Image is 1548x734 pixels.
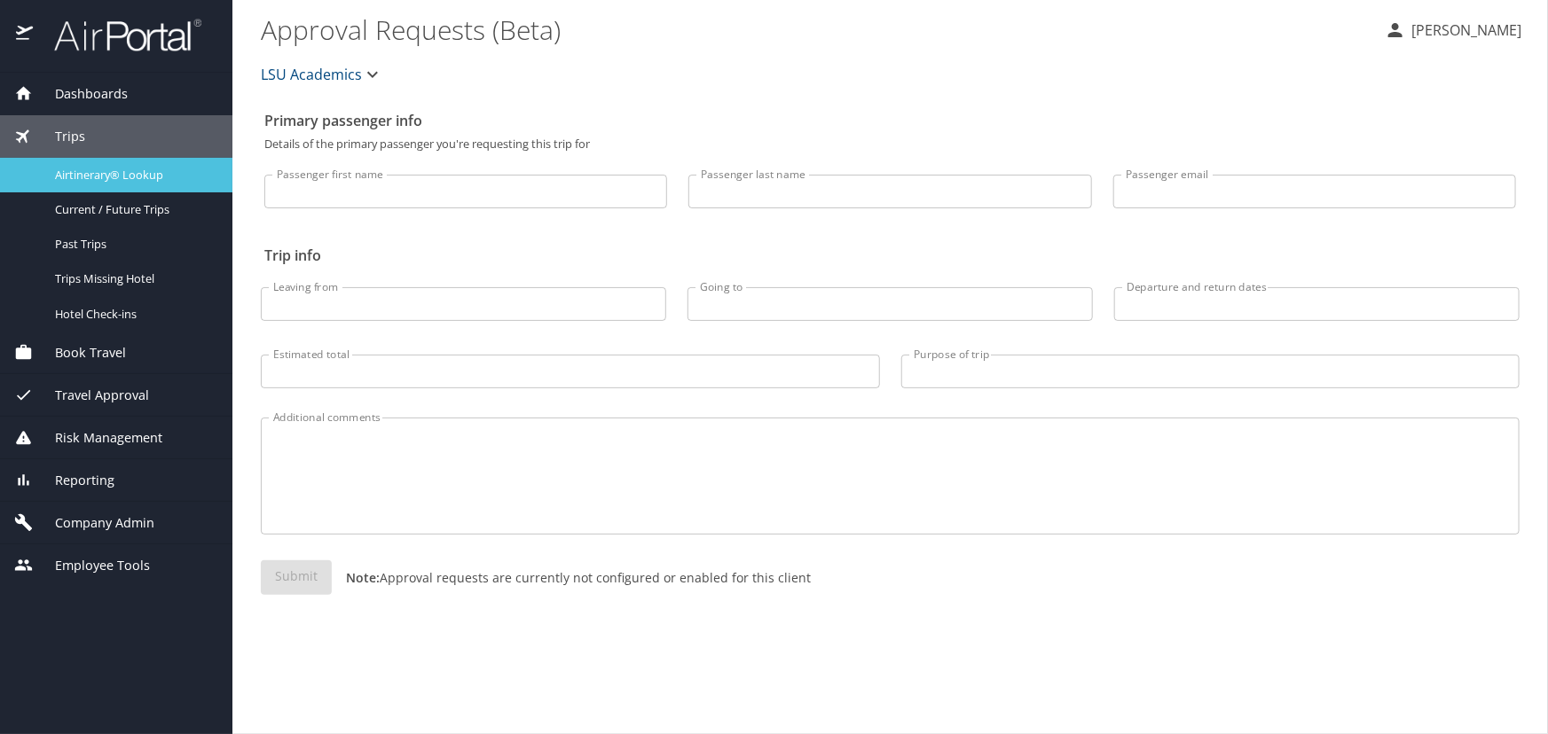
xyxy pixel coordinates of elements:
[1378,14,1528,46] button: [PERSON_NAME]
[33,386,149,405] span: Travel Approval
[1406,20,1521,41] p: [PERSON_NAME]
[346,569,380,586] strong: Note:
[33,556,150,575] span: Employee Tools
[55,201,211,218] span: Current / Future Trips
[33,513,154,533] span: Company Admin
[33,127,85,146] span: Trips
[254,57,390,92] button: LSU Academics
[55,306,211,323] span: Hotel Check-ins
[33,471,114,490] span: Reporting
[264,106,1516,135] h2: Primary passenger info
[33,84,128,104] span: Dashboards
[261,2,1371,57] h1: Approval Requests (Beta)
[264,241,1516,269] h2: Trip info
[55,167,211,183] span: Airtinerary® Lookup
[16,18,35,52] img: icon-airportal.png
[264,138,1516,150] p: Details of the primary passenger you're requesting this trip for
[332,568,811,587] p: Approval requests are currently not configured or enabled for this client
[55,270,211,287] span: Trips Missing Hotel
[33,343,126,363] span: Book Travel
[33,428,162,448] span: Risk Management
[35,18,201,52] img: airportal-logo.png
[55,236,211,253] span: Past Trips
[261,62,362,87] span: LSU Academics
